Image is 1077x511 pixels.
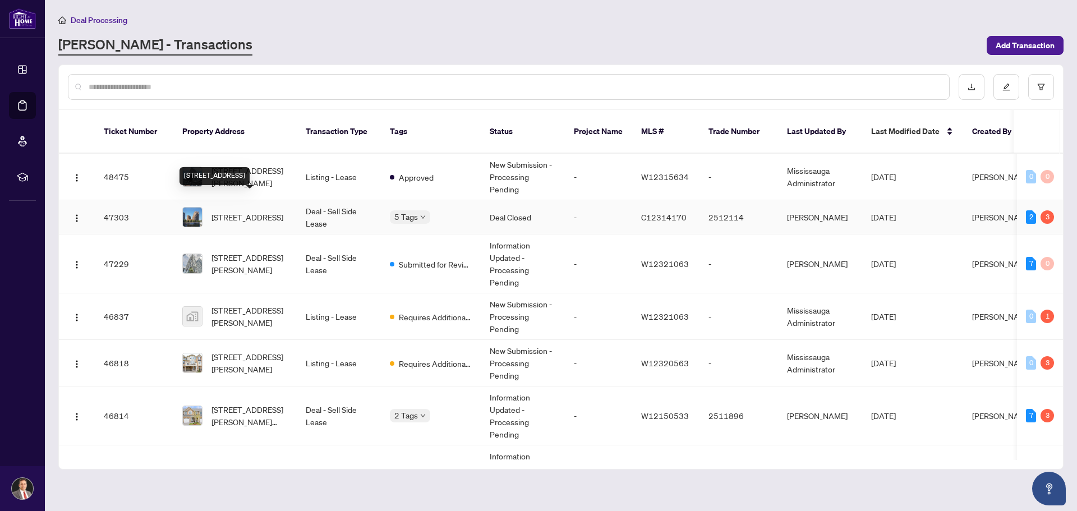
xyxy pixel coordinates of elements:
td: 46818 [95,340,173,386]
span: 5 Tags [394,210,418,223]
img: Logo [72,173,81,182]
span: [PERSON_NAME] [972,212,1033,222]
td: - [565,340,632,386]
td: 46837 [95,293,173,340]
span: Approved [399,171,434,183]
button: Logo [68,307,86,325]
span: [STREET_ADDRESS][PERSON_NAME] [211,351,288,375]
span: Requires Additional Docs [399,311,472,323]
span: [STREET_ADDRESS][PERSON_NAME] [211,304,288,329]
div: 0 [1041,170,1054,183]
span: [STREET_ADDRESS] [211,211,283,223]
span: W12150533 [641,411,689,421]
span: Add Transaction [996,36,1055,54]
th: Ticket Number [95,110,173,154]
button: Logo [68,168,86,186]
span: [DATE] [871,172,896,182]
th: Last Updated By [778,110,862,154]
td: Mississauga Administrator [778,293,862,340]
img: Logo [72,313,81,322]
td: Information Updated - Processing Pending [481,386,565,445]
td: - [565,234,632,293]
div: 0 [1026,310,1036,323]
div: 3 [1041,356,1054,370]
th: Project Name [565,110,632,154]
td: - [699,445,778,504]
div: 2 [1026,210,1036,224]
td: [PERSON_NAME] [778,234,862,293]
td: New Submission - Processing Pending [481,340,565,386]
img: logo [9,8,36,29]
span: W12320563 [641,358,689,368]
td: - [699,340,778,386]
img: Logo [72,412,81,421]
td: - [565,445,632,504]
td: 47303 [95,200,173,234]
span: Submitted for Review [399,258,472,270]
span: down [420,413,426,418]
td: Mississauga Administrator [778,154,862,200]
img: thumbnail-img [183,406,202,425]
th: Property Address [173,110,297,154]
button: download [959,74,984,100]
td: Deal - Sell Side Lease [297,386,381,445]
img: thumbnail-img [183,307,202,326]
td: Deal Closed [481,200,565,234]
th: Trade Number [699,110,778,154]
button: Logo [68,255,86,273]
span: [STREET_ADDRESS][PERSON_NAME] [211,251,288,276]
th: Tags [381,110,481,154]
div: 1 [1041,310,1054,323]
td: Information Updated - Processing Pending [481,234,565,293]
button: Logo [68,354,86,372]
img: thumbnail-img [183,208,202,227]
span: [DATE] [871,212,896,222]
img: Logo [72,260,81,269]
td: - [565,200,632,234]
div: 7 [1026,409,1036,422]
td: - [699,154,778,200]
div: 7 [1026,257,1036,270]
td: New Submission - Processing Pending [481,293,565,340]
button: filter [1028,74,1054,100]
img: Logo [72,214,81,223]
span: W12321063 [641,311,689,321]
th: Created By [963,110,1030,154]
td: Deal - Sell Side Lease [297,200,381,234]
span: [STREET_ADDRESS][PERSON_NAME][PERSON_NAME] [211,403,288,428]
span: Deal Processing [71,15,127,25]
span: home [58,16,66,24]
td: New Submission - Processing Pending [481,154,565,200]
span: Requires Additional Docs [399,357,472,370]
div: 0 [1026,170,1036,183]
td: Listing - Lease [297,293,381,340]
span: W12315634 [641,172,689,182]
button: Logo [68,407,86,425]
td: [PERSON_NAME] [778,386,862,445]
div: 3 [1041,210,1054,224]
img: Logo [72,360,81,369]
a: [PERSON_NAME] - Transactions [58,35,252,56]
th: Last Modified Date [862,110,963,154]
span: [PERSON_NAME] [972,311,1033,321]
td: 46814 [95,386,173,445]
span: down [420,214,426,220]
td: - [565,293,632,340]
div: 0 [1041,257,1054,270]
img: thumbnail-img [183,254,202,273]
span: [PERSON_NAME] [972,358,1033,368]
div: 3 [1041,409,1054,422]
td: - [699,234,778,293]
td: [PERSON_NAME] [778,200,862,234]
span: [DATE] [871,358,896,368]
button: Add Transaction [987,36,1064,55]
td: Information Updated - Processing Pending [481,445,565,504]
th: Status [481,110,565,154]
td: 46803 [95,445,173,504]
td: 47229 [95,234,173,293]
td: - [565,386,632,445]
td: Mississauga Administrator [778,340,862,386]
span: [DATE] [871,311,896,321]
span: 2 Tags [394,409,418,422]
span: [PERSON_NAME] [972,411,1033,421]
